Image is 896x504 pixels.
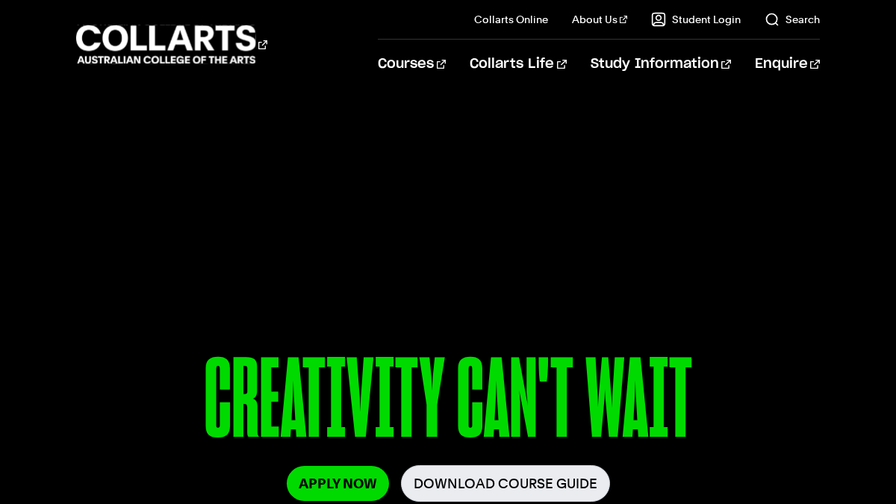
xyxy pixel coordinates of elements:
[470,40,566,89] a: Collarts Life
[378,40,446,89] a: Courses
[651,12,741,27] a: Student Login
[287,466,389,501] a: Apply Now
[755,40,820,89] a: Enquire
[76,343,820,465] p: CREATIVITY CAN'T WAIT
[572,12,627,27] a: About Us
[591,40,731,89] a: Study Information
[474,12,548,27] a: Collarts Online
[401,465,610,502] a: Download Course Guide
[765,12,820,27] a: Search
[76,23,267,66] div: Go to homepage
